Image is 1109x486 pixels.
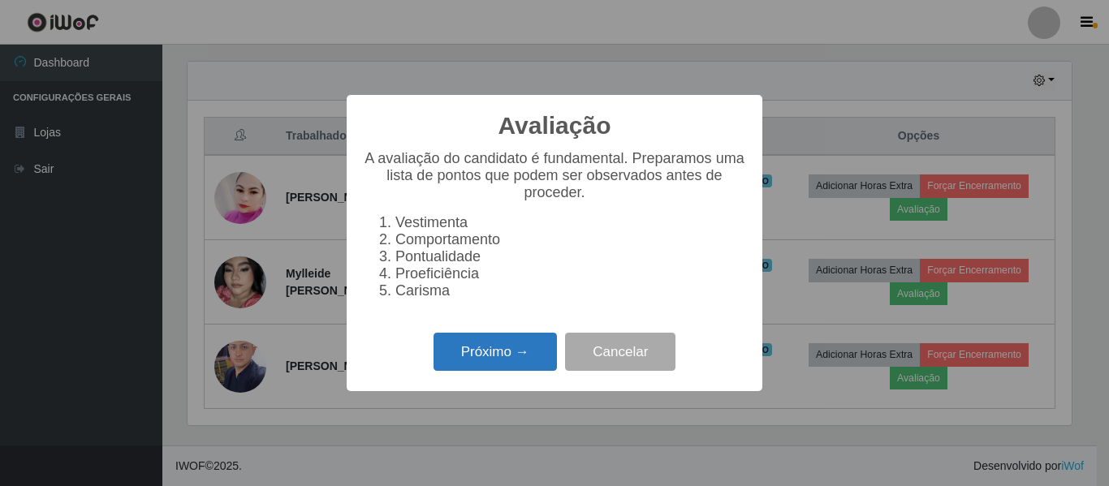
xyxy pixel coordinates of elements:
[395,231,746,248] li: Comportamento
[498,111,611,140] h2: Avaliação
[395,248,746,265] li: Pontualidade
[363,150,746,201] p: A avaliação do candidato é fundamental. Preparamos uma lista de pontos que podem ser observados a...
[395,214,746,231] li: Vestimenta
[395,265,746,282] li: Proeficiência
[395,282,746,299] li: Carisma
[434,333,557,371] button: Próximo →
[565,333,675,371] button: Cancelar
